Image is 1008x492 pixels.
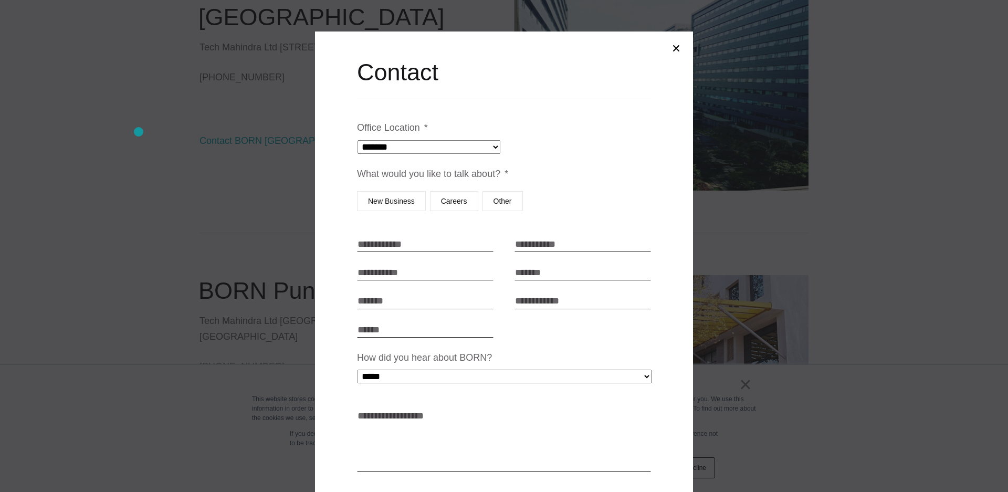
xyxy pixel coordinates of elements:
label: Office Location [357,122,428,134]
label: How did you hear about BORN? [357,352,492,364]
label: Other [482,191,523,211]
label: Careers [430,191,478,211]
h2: Contact [357,57,651,88]
label: New Business [357,191,426,211]
label: What would you like to talk about? [357,168,508,180]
